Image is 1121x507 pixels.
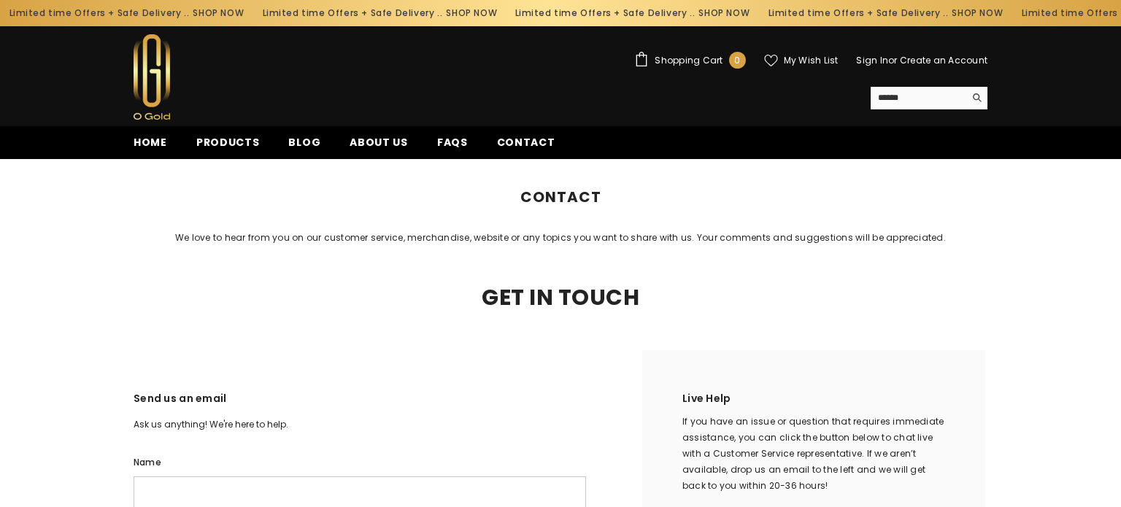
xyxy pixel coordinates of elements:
[134,135,167,150] span: Home
[182,134,274,159] a: Products
[682,390,945,414] h2: Live Help
[437,135,468,150] span: FAQs
[888,54,897,66] span: or
[563,159,601,175] span: Contact
[745,1,998,25] div: Limited time Offers + Safe Delivery ..
[764,54,839,67] a: My Wish List
[335,134,423,159] a: About us
[900,54,987,66] a: Create an Account
[288,135,320,150] span: Blog
[784,56,839,65] span: My Wish List
[965,87,987,109] button: Search
[682,414,945,494] div: If you have an issue or question that requires immediate assistance, you can click the button bel...
[734,53,740,69] span: 0
[123,287,998,308] h2: Get In Touch
[939,5,990,21] a: SHOP NOW
[196,135,260,150] span: Products
[685,5,736,21] a: SHOP NOW
[497,135,555,150] span: Contact
[432,5,483,21] a: SHOP NOW
[134,417,586,433] p: Ask us anything! We're here to help.
[655,56,723,65] span: Shopping Cart
[239,1,493,25] div: Limited time Offers + Safe Delivery ..
[634,52,745,69] a: Shopping Cart
[871,87,987,109] summary: Search
[119,134,182,159] a: Home
[350,135,408,150] span: About us
[134,390,586,417] h3: Send us an email
[180,5,231,21] a: SHOP NOW
[423,134,482,159] a: FAQs
[493,1,746,25] div: Limited time Offers + Safe Delivery ..
[274,134,335,159] a: Blog
[519,159,546,175] a: Home
[856,54,888,66] a: Sign In
[482,134,570,159] a: Contact
[134,34,170,120] img: Ogold Shop
[134,454,586,471] label: Name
